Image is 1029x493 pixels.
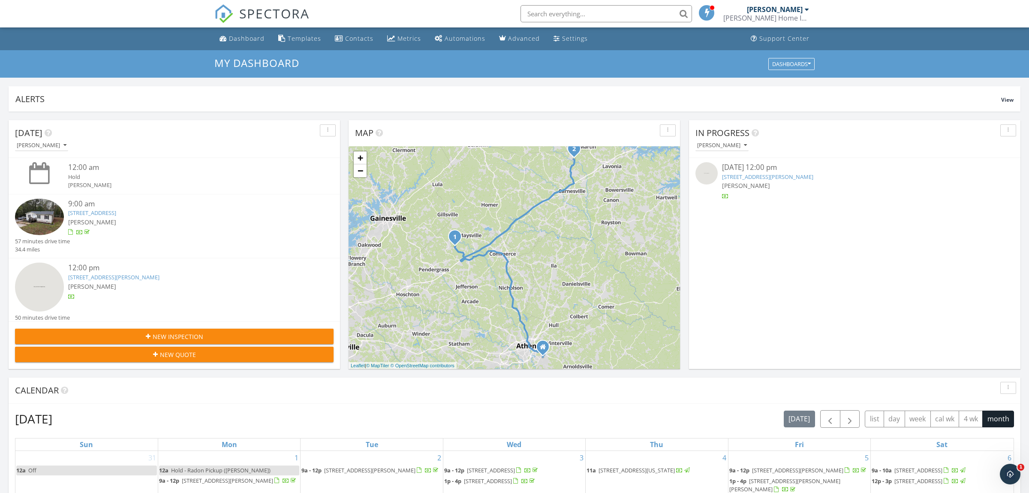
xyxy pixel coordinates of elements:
[587,466,691,474] a: 11a [STREET_ADDRESS][US_STATE]
[894,466,942,474] span: [STREET_ADDRESS]
[840,410,860,428] button: Next month
[1006,451,1013,465] a: Go to September 6, 2025
[159,466,168,474] span: 12a
[508,34,540,42] div: Advanced
[697,142,747,148] div: [PERSON_NAME]
[784,411,815,427] button: [DATE]
[723,14,809,22] div: Marney's Home Inspections, LLC
[587,466,727,476] a: 11a [STREET_ADDRESS][US_STATE]
[293,451,300,465] a: Go to September 1, 2025
[15,199,64,235] img: 9570817%2Fcover_photos%2Fq2Nwv59SfshU2EVnQHuk%2Fsmall.jpeg
[444,466,539,474] a: 9a - 12p [STREET_ADDRESS]
[159,477,179,484] span: 9a - 12p
[16,466,26,474] span: 12a
[444,466,584,476] a: 9a - 12p [STREET_ADDRESS]
[331,31,377,47] a: Contacts
[15,199,334,254] a: 9:00 am [STREET_ADDRESS] [PERSON_NAME] 57 minutes drive time 34.4 miles
[220,439,239,451] a: Monday
[444,477,461,485] span: 1p - 4p
[68,209,116,217] a: [STREET_ADDRESS]
[366,363,389,368] a: © MapTiler
[444,476,584,487] a: 1p - 4p [STREET_ADDRESS]
[159,477,298,484] a: 9a - 12p [STREET_ADDRESS][PERSON_NAME]
[695,162,1014,200] a: [DATE] 12:00 pm [STREET_ADDRESS][PERSON_NAME] [PERSON_NAME]
[364,439,380,451] a: Tuesday
[455,236,460,242] div: 175 Pleasant Acres Dr, Maysville, GA 30558
[729,477,840,493] span: [STREET_ADDRESS][PERSON_NAME][PERSON_NAME]
[722,173,813,181] a: [STREET_ADDRESS][PERSON_NAME]
[15,384,59,396] span: Calendar
[147,451,158,465] a: Go to August 31, 2025
[863,451,870,465] a: Go to September 5, 2025
[747,5,803,14] div: [PERSON_NAME]
[820,410,840,428] button: Previous month
[759,34,809,42] div: Support Center
[722,162,987,173] div: [DATE] 12:00 pm
[578,451,585,465] a: Go to September 3, 2025
[935,439,949,451] a: Saturday
[15,140,68,151] button: [PERSON_NAME]
[445,34,485,42] div: Automations
[550,31,591,47] a: Settings
[905,411,931,427] button: week
[793,439,806,451] a: Friday
[301,466,440,474] a: 9a - 12p [STREET_ADDRESS][PERSON_NAME]
[68,273,159,281] a: [STREET_ADDRESS][PERSON_NAME]
[747,31,813,47] a: Support Center
[355,127,373,139] span: Map
[354,164,367,177] a: Zoom out
[695,162,718,184] img: streetview
[587,466,596,474] span: 11a
[982,411,1014,427] button: month
[324,466,415,474] span: [STREET_ADDRESS][PERSON_NAME]
[68,181,307,189] div: [PERSON_NAME]
[872,477,967,485] a: 12p - 3p [STREET_ADDRESS]
[496,31,543,47] a: Advanced
[464,477,512,485] span: [STREET_ADDRESS]
[752,466,843,474] span: [STREET_ADDRESS][PERSON_NAME]
[78,439,95,451] a: Sunday
[768,58,815,70] button: Dashboards
[15,237,70,245] div: 57 minutes drive time
[68,199,307,209] div: 9:00 am
[159,476,299,486] a: 9a - 12p [STREET_ADDRESS][PERSON_NAME]
[349,362,457,369] div: |
[68,218,116,226] span: [PERSON_NAME]
[15,127,42,139] span: [DATE]
[865,411,884,427] button: list
[160,350,196,359] span: New Quote
[444,466,464,474] span: 9a - 12p
[153,332,203,341] span: New Inspection
[431,31,489,47] a: Automations (Basic)
[729,477,840,493] a: 1p - 4p [STREET_ADDRESS][PERSON_NAME][PERSON_NAME]
[182,477,273,484] span: [STREET_ADDRESS][PERSON_NAME]
[729,466,868,474] a: 9a - 12p [STREET_ADDRESS][PERSON_NAME]
[301,466,322,474] span: 9a - 12p
[15,93,1001,105] div: Alerts
[216,31,268,47] a: Dashboard
[345,34,373,42] div: Contacts
[171,466,271,474] span: Hold - Radon Pickup ([PERSON_NAME])
[214,56,299,70] span: My Dashboard
[28,466,36,474] span: Off
[384,31,424,47] a: Metrics
[17,142,66,148] div: [PERSON_NAME]
[301,466,442,476] a: 9a - 12p [STREET_ADDRESS][PERSON_NAME]
[772,61,811,67] div: Dashboards
[695,140,749,151] button: [PERSON_NAME]
[1017,464,1024,471] span: 1
[288,34,321,42] div: Templates
[572,146,576,152] i: 2
[397,34,421,42] div: Metrics
[872,476,1012,487] a: 12p - 3p [STREET_ADDRESS]
[444,477,536,485] a: 1p - 4p [STREET_ADDRESS]
[959,411,983,427] button: 4 wk
[930,411,960,427] button: cal wk
[15,410,52,427] h2: [DATE]
[599,466,675,474] span: [STREET_ADDRESS][US_STATE]
[68,173,307,181] div: Hold
[15,347,334,362] button: New Quote
[453,234,457,240] i: 1
[15,263,334,330] a: 12:00 pm [STREET_ADDRESS][PERSON_NAME] [PERSON_NAME] 50 minutes drive time 35.4 miles
[562,34,588,42] div: Settings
